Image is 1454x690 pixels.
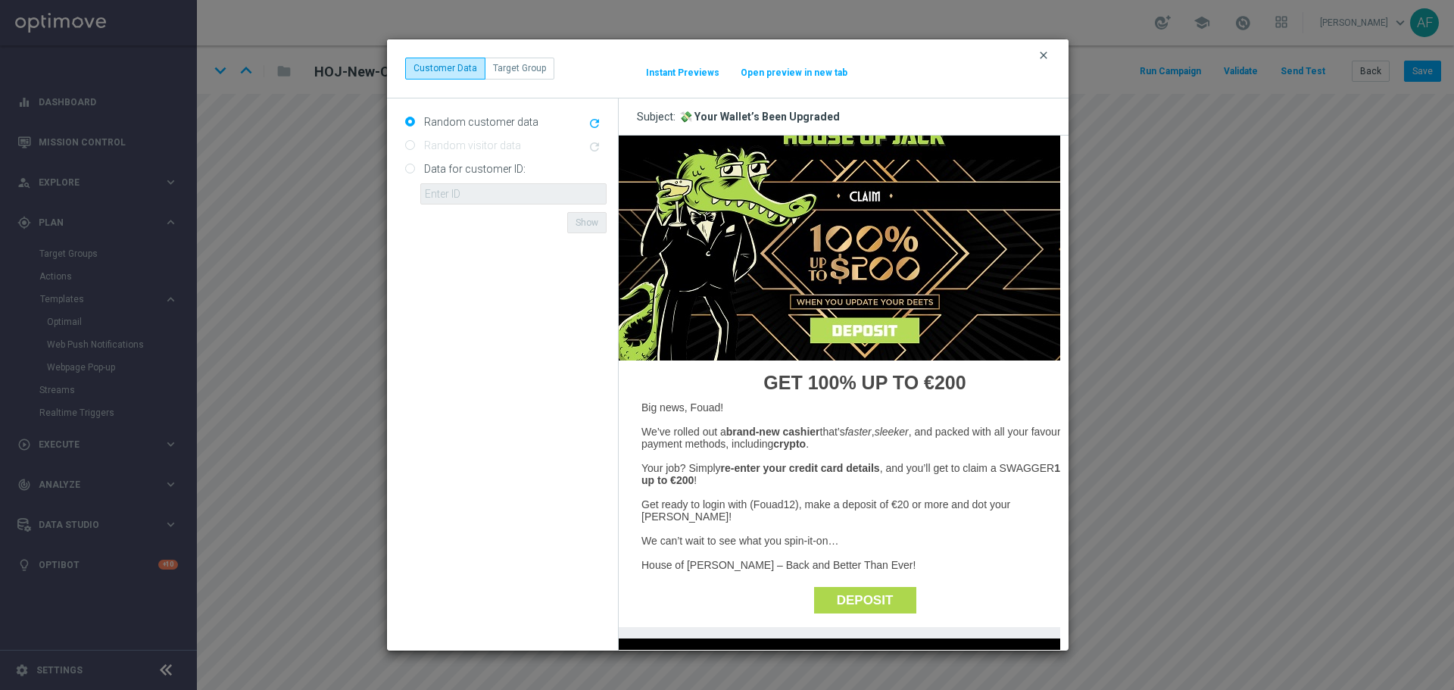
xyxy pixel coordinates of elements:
span: 💸 Your Wallet’s Been Upgraded [679,110,840,123]
label: Data for customer ID: [420,162,526,176]
button: Show [567,212,607,233]
strong: GET 100% up to €200 [145,236,347,258]
button: refresh [586,115,607,133]
strong: crypto [154,302,187,314]
label: Random customer data [420,115,538,129]
strong: brand-new cashier [108,290,201,302]
strong: re-enter your credit card details [102,326,261,339]
i: clear [1037,49,1050,61]
button: Open preview in new tab [740,67,848,79]
label: Random visitor data [420,139,521,152]
em: sleeker [256,290,290,302]
input: Enter ID [420,183,607,205]
button: Target Group [485,58,554,79]
button: Customer Data [405,58,485,79]
span: Subject: [637,110,679,123]
button: Instant Previews [645,67,720,79]
a: DEPOSIT [195,451,298,478]
strong: 100% up to €200 [23,326,463,351]
div: ... [405,58,554,79]
i: refresh [588,117,601,130]
td: Big news, Fouad! We’ve rolled out a that’s , , and packed with all your favourite payment methods... [19,262,473,451]
button: clear [1037,48,1054,62]
em: faster [226,290,253,302]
